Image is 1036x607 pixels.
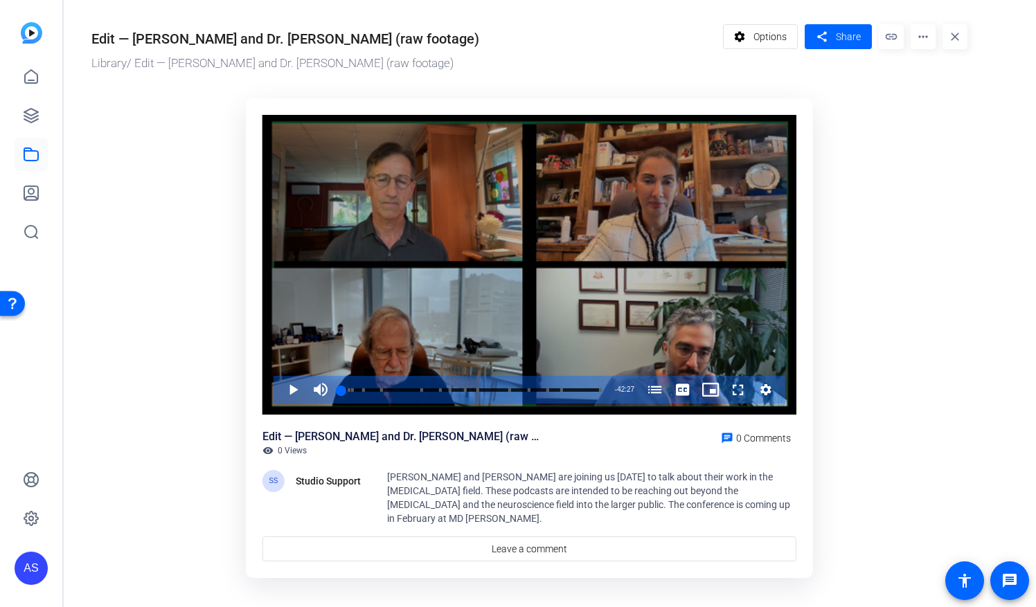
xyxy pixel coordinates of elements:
[956,572,973,589] mat-icon: accessibility
[91,56,127,70] a: Library
[262,428,539,445] div: Edit — [PERSON_NAME] and Dr. [PERSON_NAME] (raw footage)
[278,445,307,456] span: 0 Views
[91,55,716,73] div: / Edit — [PERSON_NAME] and Dr. [PERSON_NAME] (raw footage)
[91,28,479,49] div: Edit — [PERSON_NAME] and Dr. [PERSON_NAME] (raw footage)
[307,376,334,404] button: Mute
[943,24,967,49] mat-icon: close
[836,30,861,44] span: Share
[262,536,796,561] a: Leave a comment
[617,386,634,393] span: 42:27
[21,22,42,44] img: blue-gradient.svg
[813,28,830,46] mat-icon: share
[731,24,749,50] mat-icon: settings
[669,376,697,404] button: Captions
[641,376,669,404] button: Chapters
[341,388,601,392] div: Progress Bar
[697,376,724,404] button: Picture-in-Picture
[736,433,791,444] span: 0 Comments
[805,24,872,49] button: Share
[721,432,733,444] mat-icon: chat
[262,470,285,492] div: SS
[911,24,936,49] mat-icon: more_horiz
[615,386,617,393] span: -
[715,428,796,445] a: 0 Comments
[387,471,790,524] span: [PERSON_NAME] and [PERSON_NAME] are joining us [DATE] to talk about their work in the [MEDICAL_DA...
[723,24,798,49] button: Options
[262,115,796,415] div: Video Player
[753,24,787,50] span: Options
[879,24,904,49] mat-icon: link
[296,473,365,489] div: Studio Support
[15,552,48,585] div: AS
[724,376,752,404] button: Fullscreen
[1001,572,1018,589] mat-icon: message
[279,376,307,404] button: Play
[262,445,274,456] mat-icon: visibility
[492,542,567,556] span: Leave a comment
